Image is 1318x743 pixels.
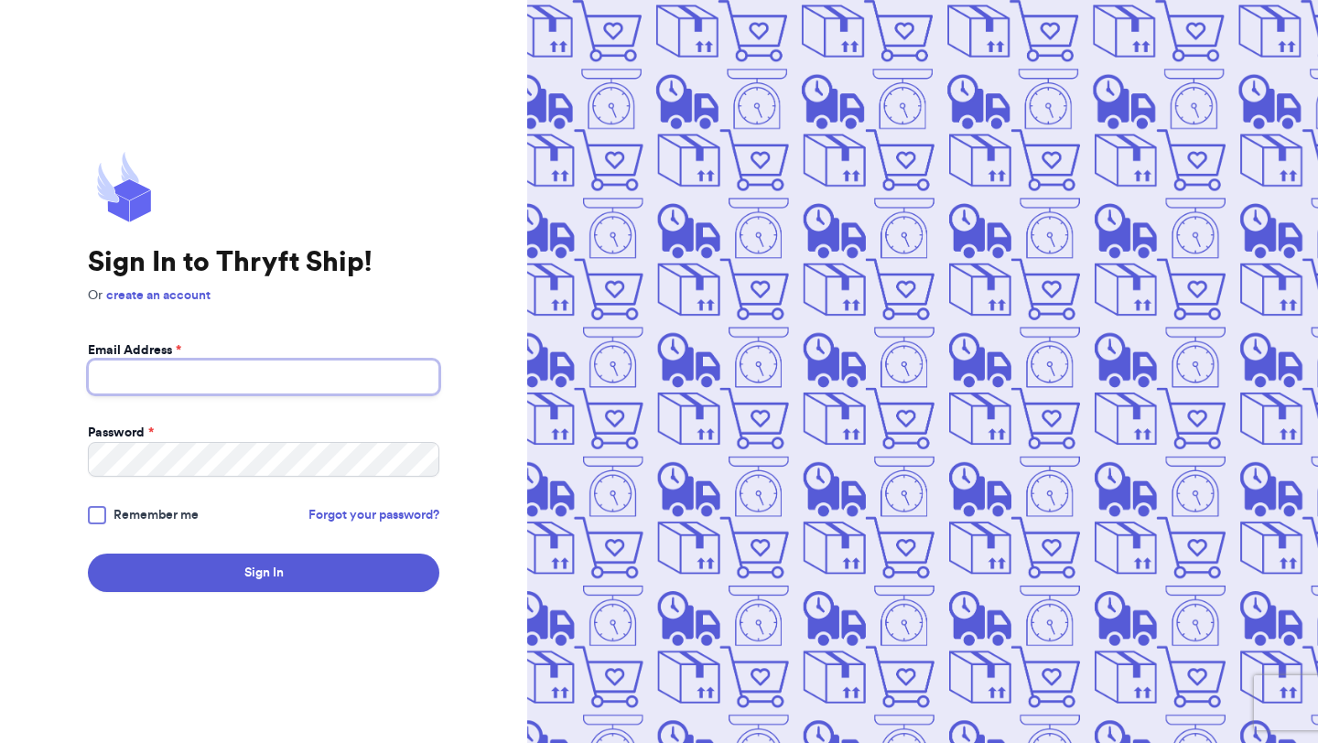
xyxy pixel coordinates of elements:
label: Password [88,424,154,442]
a: Forgot your password? [308,506,439,524]
label: Email Address [88,341,181,360]
button: Sign In [88,554,439,592]
p: Or [88,286,439,305]
h1: Sign In to Thryft Ship! [88,246,439,279]
a: create an account [106,289,211,302]
span: Remember me [113,506,199,524]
